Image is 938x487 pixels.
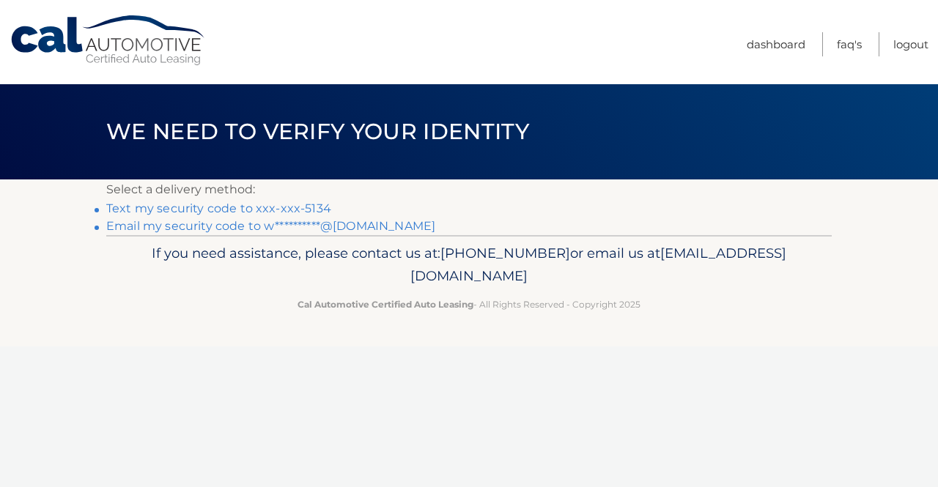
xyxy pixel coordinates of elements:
span: We need to verify your identity [106,118,529,145]
p: Select a delivery method: [106,179,832,200]
a: Email my security code to w**********@[DOMAIN_NAME] [106,219,435,233]
a: Dashboard [747,32,805,56]
p: If you need assistance, please contact us at: or email us at [116,242,822,289]
a: Text my security code to xxx-xxx-5134 [106,201,331,215]
a: FAQ's [837,32,862,56]
a: Cal Automotive [10,15,207,67]
strong: Cal Automotive Certified Auto Leasing [298,299,473,310]
span: [PHONE_NUMBER] [440,245,570,261]
a: Logout [893,32,928,56]
p: - All Rights Reserved - Copyright 2025 [116,297,822,312]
